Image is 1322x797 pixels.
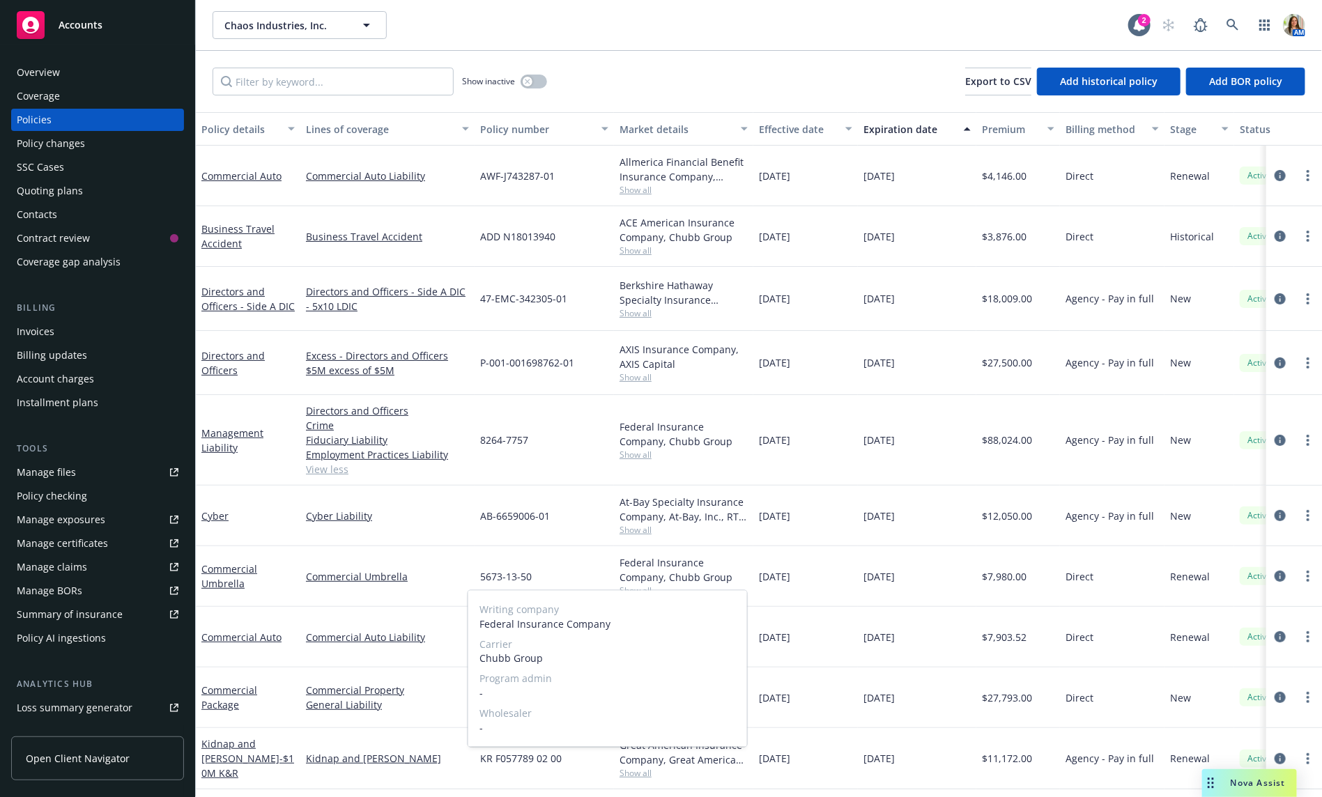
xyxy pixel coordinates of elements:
[1272,568,1289,585] a: circleInformation
[1170,569,1210,584] span: Renewal
[11,109,184,131] a: Policies
[475,112,614,146] button: Policy number
[1138,14,1151,26] div: 2
[1170,291,1191,306] span: New
[59,20,102,31] span: Accounts
[1245,293,1273,305] span: Active
[759,751,790,766] span: [DATE]
[1170,433,1191,447] span: New
[11,603,184,626] a: Summary of insurance
[1300,167,1316,184] a: more
[306,462,469,477] a: View less
[614,112,753,146] button: Market details
[213,68,454,95] input: Filter by keyword...
[11,180,184,202] a: Quoting plans
[201,630,282,644] a: Commercial Auto
[1272,432,1289,449] a: circleInformation
[11,697,184,719] a: Loss summary generator
[759,122,837,137] div: Effective date
[306,509,469,523] a: Cyber Liability
[620,307,748,319] span: Show all
[759,569,790,584] span: [DATE]
[306,433,469,447] a: Fiduciary Liability
[1060,112,1165,146] button: Billing method
[1155,11,1183,39] a: Start snowing
[201,737,294,780] a: Kidnap and [PERSON_NAME]
[17,61,60,84] div: Overview
[17,556,87,578] div: Manage claims
[1245,230,1273,242] span: Active
[11,227,184,249] a: Contract review
[1245,434,1273,447] span: Active
[201,349,265,377] a: Directors and Officers
[1165,112,1234,146] button: Stage
[11,344,184,366] a: Billing updates
[11,677,184,691] div: Analytics hub
[480,169,555,183] span: AWF-J743287-01
[11,301,184,315] div: Billing
[1245,509,1273,522] span: Active
[11,251,184,273] a: Coverage gap analysis
[17,461,76,483] div: Manage files
[1187,11,1215,39] a: Report a Bug
[982,355,1032,370] span: $27,500.00
[759,169,790,183] span: [DATE]
[620,767,748,779] span: Show all
[17,251,121,273] div: Coverage gap analysis
[863,690,895,705] span: [DATE]
[306,569,469,584] a: Commercial Umbrella
[17,580,82,602] div: Manage BORs
[1272,628,1289,645] a: circleInformation
[1245,570,1273,582] span: Active
[17,132,85,155] div: Policy changes
[1209,75,1282,88] span: Add BOR policy
[982,122,1039,137] div: Premium
[17,320,54,343] div: Invoices
[1272,689,1289,706] a: circleInformation
[759,229,790,244] span: [DATE]
[201,169,282,183] a: Commercial Auto
[201,285,295,313] a: Directors and Officers - Side A DIC
[620,555,748,585] div: Federal Insurance Company, Chubb Group
[1170,229,1214,244] span: Historical
[1300,507,1316,524] a: more
[1300,568,1316,585] a: more
[620,184,748,196] span: Show all
[1202,769,1297,797] button: Nova Assist
[11,392,184,414] a: Installment plans
[759,291,790,306] span: [DATE]
[982,569,1027,584] span: $7,980.00
[982,690,1032,705] span: $27,793.00
[965,75,1031,88] span: Export to CSV
[863,751,895,766] span: [DATE]
[1066,690,1093,705] span: Direct
[17,156,64,178] div: SSC Cases
[17,227,90,249] div: Contract review
[11,509,184,531] a: Manage exposures
[1170,509,1191,523] span: New
[620,449,748,461] span: Show all
[17,203,57,226] div: Contacts
[620,371,748,383] span: Show all
[479,686,736,701] span: -
[480,509,550,523] span: AB-6659006-01
[480,433,528,447] span: 8264-7757
[479,602,736,617] span: Writing company
[1066,433,1154,447] span: Agency - Pay in full
[11,132,184,155] a: Policy changes
[11,368,184,390] a: Account charges
[479,617,736,631] span: Federal Insurance Company
[17,344,87,366] div: Billing updates
[306,403,469,418] a: Directors and Officers
[306,447,469,462] a: Employment Practices Liability
[620,342,748,371] div: AXIS Insurance Company, AXIS Capital
[11,61,184,84] a: Overview
[620,524,748,536] span: Show all
[462,75,515,87] span: Show inactive
[17,485,87,507] div: Policy checking
[982,433,1032,447] span: $88,024.00
[480,355,574,370] span: P-001-001698762-01
[1300,628,1316,645] a: more
[1066,169,1093,183] span: Direct
[201,122,279,137] div: Policy details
